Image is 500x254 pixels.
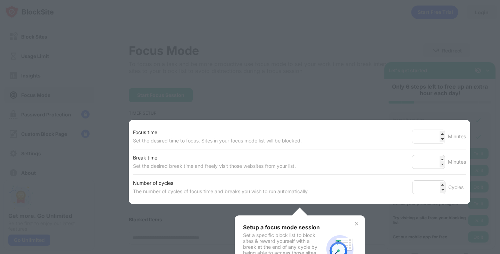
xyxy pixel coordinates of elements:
[448,132,466,141] div: Minutes
[133,179,309,187] div: Number of cycles
[448,183,466,191] div: Cycles
[133,128,302,137] div: Focus time
[354,221,359,227] img: x-button.svg
[133,187,309,196] div: The number of cycles of focus time and breaks you wish to run automatically.
[133,154,296,162] div: Break time
[133,137,302,145] div: Set the desired time to focus. Sites in your focus mode list will be blocked.
[448,158,466,166] div: Minutes
[133,162,296,170] div: Set the desired break time and freely visit those websites from your list.
[243,224,323,231] div: Setup a focus mode session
